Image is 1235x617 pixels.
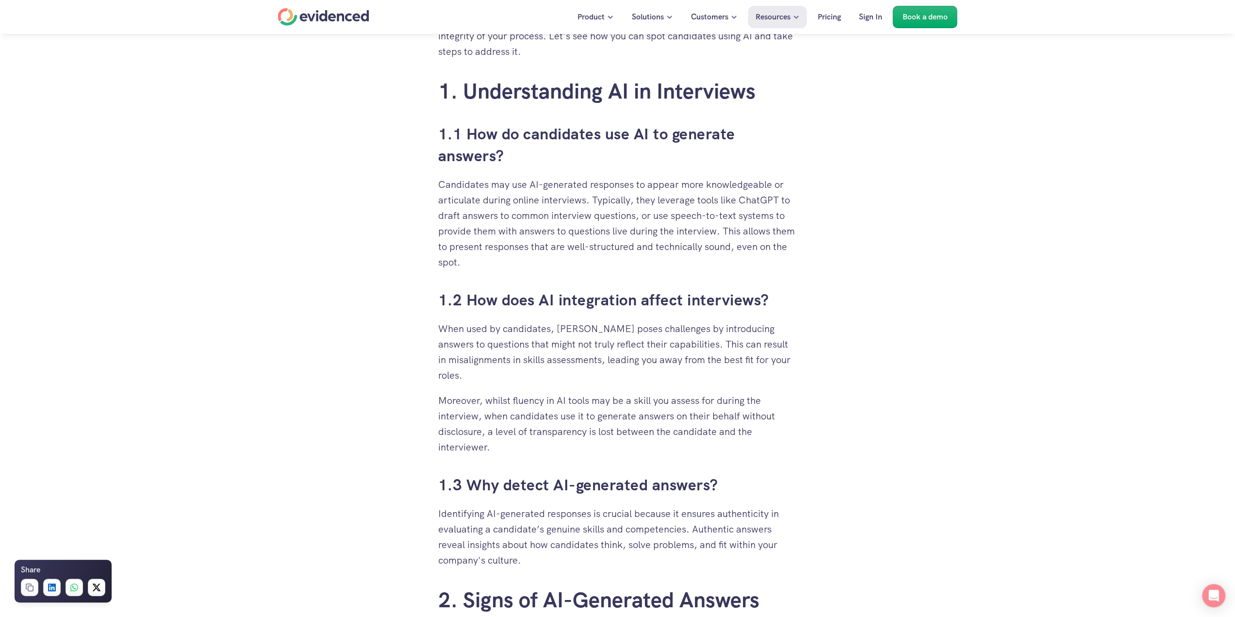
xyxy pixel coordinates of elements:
p: Resources [756,11,790,23]
p: Candidates may use AI-generated responses to appear more knowledgeable or articulate during onlin... [438,177,797,270]
a: 2. Signs of AI-Generated Answers [438,586,759,614]
div: Open Intercom Messenger [1202,584,1225,607]
a: Book a demo [893,6,957,28]
p: Sign In [859,11,882,23]
p: Book a demo [903,11,948,23]
a: Pricing [810,6,848,28]
h6: Share [21,564,40,576]
a: 1. Understanding AI in Interviews [438,77,756,105]
a: 1.3 Why detect AI-generated answers? [438,475,718,495]
p: Pricing [818,11,841,23]
a: Sign In [852,6,889,28]
a: Home [278,8,369,26]
p: Solutions [632,11,664,23]
p: When used by candidates, [PERSON_NAME] poses challenges by introducing answers to questions that ... [438,321,797,383]
p: Identifying AI-generated responses is crucial because it ensures authenticity in evaluating a can... [438,506,797,568]
a: 1.1 How do candidates use AI to generate answers? [438,124,740,166]
p: Product [577,11,605,23]
p: Moreover, whilst fluency in AI tools may be a skill you assess for during the interview, when can... [438,393,797,455]
a: 1.2 How does AI integration affect interviews? [438,290,769,310]
p: Customers [691,11,728,23]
